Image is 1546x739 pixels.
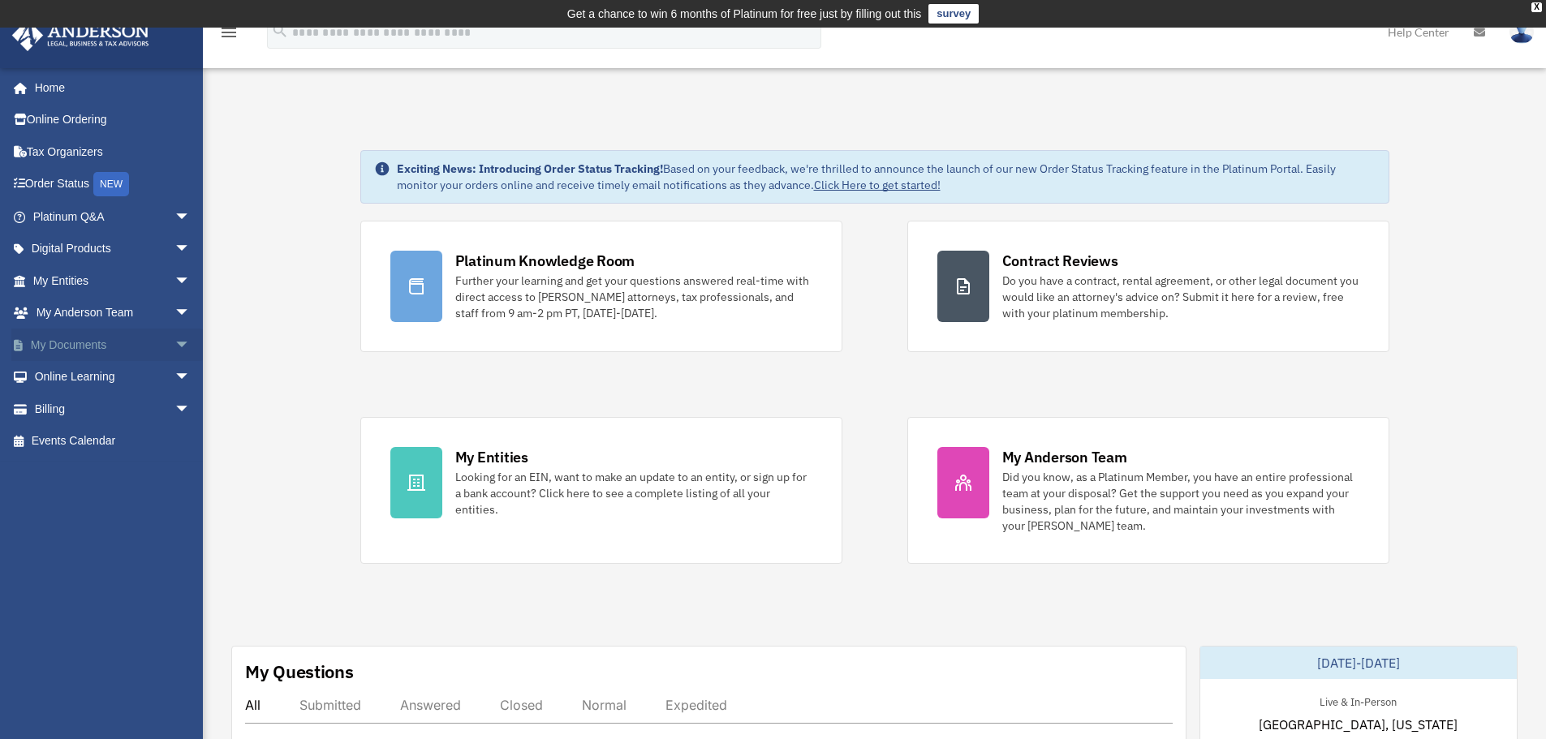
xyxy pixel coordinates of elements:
[567,4,922,24] div: Get a chance to win 6 months of Platinum for free just by filling out this
[1307,692,1410,709] div: Live & In-Person
[174,329,207,362] span: arrow_drop_down
[928,4,979,24] a: survey
[1509,20,1534,44] img: User Pic
[1002,469,1359,534] div: Did you know, as a Platinum Member, you have an entire professional team at your disposal? Get th...
[11,71,207,104] a: Home
[245,697,261,713] div: All
[245,660,354,684] div: My Questions
[11,393,215,425] a: Billingarrow_drop_down
[360,417,842,564] a: My Entities Looking for an EIN, want to make an update to an entity, or sign up for a bank accoun...
[11,135,215,168] a: Tax Organizers
[7,19,154,51] img: Anderson Advisors Platinum Portal
[665,697,727,713] div: Expedited
[174,264,207,298] span: arrow_drop_down
[1200,647,1517,679] div: [DATE]-[DATE]
[174,393,207,426] span: arrow_drop_down
[907,417,1389,564] a: My Anderson Team Did you know, as a Platinum Member, you have an entire professional team at your...
[455,273,812,321] div: Further your learning and get your questions answered real-time with direct access to [PERSON_NAM...
[582,697,627,713] div: Normal
[1531,2,1542,12] div: close
[455,447,528,467] div: My Entities
[174,200,207,234] span: arrow_drop_down
[174,361,207,394] span: arrow_drop_down
[11,264,215,297] a: My Entitiesarrow_drop_down
[500,697,543,713] div: Closed
[11,425,215,458] a: Events Calendar
[907,221,1389,352] a: Contract Reviews Do you have a contract, rental agreement, or other legal document you would like...
[11,329,215,361] a: My Documentsarrow_drop_down
[1002,273,1359,321] div: Do you have a contract, rental agreement, or other legal document you would like an attorney's ad...
[397,161,663,176] strong: Exciting News: Introducing Order Status Tracking!
[814,178,941,192] a: Click Here to get started!
[397,161,1376,193] div: Based on your feedback, we're thrilled to announce the launch of our new Order Status Tracking fe...
[1002,447,1127,467] div: My Anderson Team
[299,697,361,713] div: Submitted
[11,168,215,201] a: Order StatusNEW
[11,200,215,233] a: Platinum Q&Aarrow_drop_down
[455,469,812,518] div: Looking for an EIN, want to make an update to an entity, or sign up for a bank account? Click her...
[11,233,215,265] a: Digital Productsarrow_drop_down
[400,697,461,713] div: Answered
[174,233,207,266] span: arrow_drop_down
[1259,715,1458,734] span: [GEOGRAPHIC_DATA], [US_STATE]
[11,104,215,136] a: Online Ordering
[1002,251,1118,271] div: Contract Reviews
[11,297,215,329] a: My Anderson Teamarrow_drop_down
[93,172,129,196] div: NEW
[219,28,239,42] a: menu
[174,297,207,330] span: arrow_drop_down
[455,251,635,271] div: Platinum Knowledge Room
[219,23,239,42] i: menu
[271,22,289,40] i: search
[360,221,842,352] a: Platinum Knowledge Room Further your learning and get your questions answered real-time with dire...
[11,361,215,393] a: Online Learningarrow_drop_down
